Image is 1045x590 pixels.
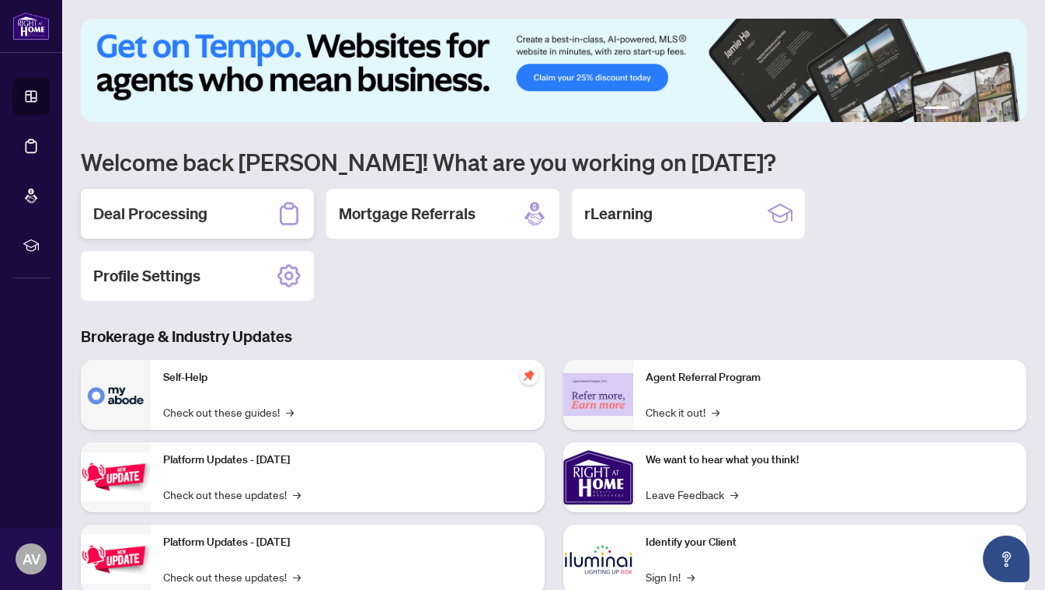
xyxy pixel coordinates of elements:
[23,548,40,570] span: AV
[81,452,151,501] img: Platform Updates - July 21, 2025
[81,535,151,584] img: Platform Updates - July 8, 2025
[520,366,538,385] span: pushpin
[81,326,1026,347] h3: Brokerage & Industry Updates
[286,403,294,421] span: →
[163,534,532,551] p: Platform Updates - [DATE]
[163,403,294,421] a: Check out these guides!→
[646,486,738,503] a: Leave Feedback→
[563,373,633,416] img: Agent Referral Program
[293,486,301,503] span: →
[646,403,719,421] a: Check it out!→
[563,442,633,512] img: We want to hear what you think!
[293,568,301,585] span: →
[163,369,532,386] p: Self-Help
[712,403,719,421] span: →
[983,536,1029,582] button: Open asap
[646,568,695,585] a: Sign In!→
[646,534,1015,551] p: Identify your Client
[924,106,949,113] button: 1
[730,486,738,503] span: →
[81,147,1026,176] h1: Welcome back [PERSON_NAME]! What are you working on [DATE]?
[163,486,301,503] a: Check out these updates!→
[93,203,207,225] h2: Deal Processing
[992,106,998,113] button: 5
[81,19,1026,122] img: Slide 0
[967,106,974,113] button: 3
[81,360,151,430] img: Self-Help
[980,106,986,113] button: 4
[955,106,961,113] button: 2
[687,568,695,585] span: →
[93,265,200,287] h2: Profile Settings
[339,203,475,225] h2: Mortgage Referrals
[163,568,301,585] a: Check out these updates!→
[646,369,1015,386] p: Agent Referral Program
[584,203,653,225] h2: rLearning
[1005,106,1011,113] button: 6
[163,452,532,469] p: Platform Updates - [DATE]
[12,12,50,40] img: logo
[646,452,1015,469] p: We want to hear what you think!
